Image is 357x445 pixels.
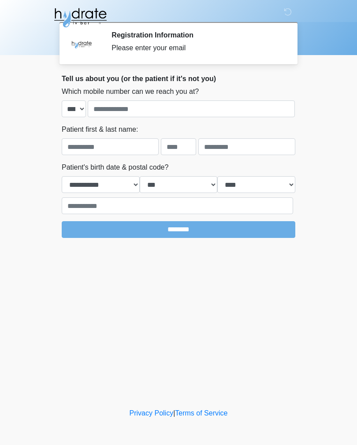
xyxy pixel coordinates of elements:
[53,7,108,29] img: Hydrate IV Bar - Fort Collins Logo
[175,409,227,417] a: Terms of Service
[173,409,175,417] a: |
[112,43,282,53] div: Please enter your email
[62,162,168,173] label: Patient's birth date & postal code?
[62,74,295,83] h2: Tell us about you (or the patient if it's not you)
[62,124,138,135] label: Patient first & last name:
[68,31,95,57] img: Agent Avatar
[130,409,174,417] a: Privacy Policy
[62,86,199,97] label: Which mobile number can we reach you at?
